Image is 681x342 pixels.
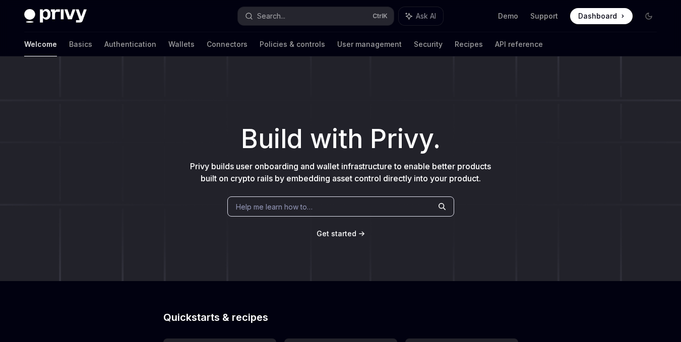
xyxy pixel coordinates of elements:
[495,32,543,56] a: API reference
[578,11,617,21] span: Dashboard
[24,32,57,56] a: Welcome
[399,7,443,25] button: Ask AI
[455,32,483,56] a: Recipes
[414,32,443,56] a: Security
[24,9,87,23] img: dark logo
[373,12,388,20] span: Ctrl K
[236,201,313,212] span: Help me learn how to…
[416,11,436,21] span: Ask AI
[241,130,441,148] span: Build with Privy.
[69,32,92,56] a: Basics
[168,32,195,56] a: Wallets
[190,161,491,183] span: Privy builds user onboarding and wallet infrastructure to enable better products built on crypto ...
[260,32,325,56] a: Policies & controls
[337,32,402,56] a: User management
[570,8,633,24] a: Dashboard
[498,11,518,21] a: Demo
[238,7,394,25] button: Search...CtrlK
[163,312,268,322] span: Quickstarts & recipes
[530,11,558,21] a: Support
[257,10,285,22] div: Search...
[104,32,156,56] a: Authentication
[317,229,356,238] span: Get started
[641,8,657,24] button: Toggle dark mode
[317,229,356,239] a: Get started
[207,32,247,56] a: Connectors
